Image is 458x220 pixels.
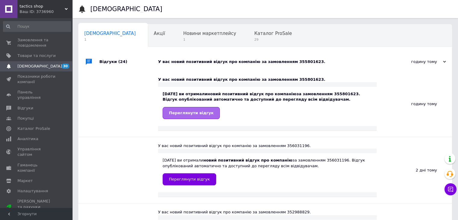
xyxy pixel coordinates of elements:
span: Налаштування [17,188,48,194]
span: 1 [183,37,236,42]
div: годину тому [377,71,452,137]
span: Переглянути відгук [169,177,210,181]
span: [DEMOGRAPHIC_DATA] [84,31,136,36]
div: [DATE] ви отримали за замовленням 356031196. Відгук опублікований автоматично та доступний до пер... [163,158,372,185]
span: [PERSON_NAME] та рахунки [17,199,56,215]
div: У вас новий позитивний відгук про компанію за замовленням 352988829. [158,209,377,215]
span: 30 [62,64,69,69]
span: Покупці [17,116,34,121]
div: годину тому [386,59,446,64]
h1: [DEMOGRAPHIC_DATA] [90,5,162,13]
a: Переглянути відгук [163,107,220,119]
span: Каталог ProSale [254,31,292,36]
span: Товари та послуги [17,53,56,58]
span: 1 [84,37,136,42]
div: 2 дні тому [377,137,452,203]
span: [DEMOGRAPHIC_DATA] [17,64,62,69]
span: 29 [254,37,292,42]
span: Аналітика [17,136,38,142]
span: Замовлення та повідомлення [17,37,56,48]
span: Відгуки [17,105,33,111]
div: [DATE] ви отримали за замовленням 355801623. Відгук опублікований автоматично та доступний до пер... [163,91,372,119]
div: У вас новий позитивний відгук про компанію за замовленням 355801623. [158,77,377,82]
span: Акції [154,31,165,36]
div: У вас новий позитивний відгук про компанію за замовленням 355801623. [158,59,386,64]
button: Чат з покупцем [444,183,456,195]
span: Маркет [17,178,33,184]
div: У вас новий позитивний відгук про компанію за замовленням 356031196. [158,143,377,149]
div: Відгуки [99,53,158,71]
span: Каталог ProSale [17,126,50,131]
span: Управління сайтом [17,146,56,157]
span: Панель управління [17,90,56,100]
a: Переглянути відгук [163,173,216,185]
b: новий позитивний відгук про компанію [203,158,292,162]
div: Ваш ID: 3736960 [20,9,72,14]
span: Гаманець компанії [17,162,56,173]
span: Переглянути відгук [169,111,213,115]
span: Новини маркетплейсу [183,31,236,36]
span: tactics shop [20,4,65,9]
span: Показники роботи компанії [17,74,56,85]
input: Пошук [3,21,71,32]
span: (24) [118,59,127,64]
b: новий позитивний відгук про компанію [207,92,297,96]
